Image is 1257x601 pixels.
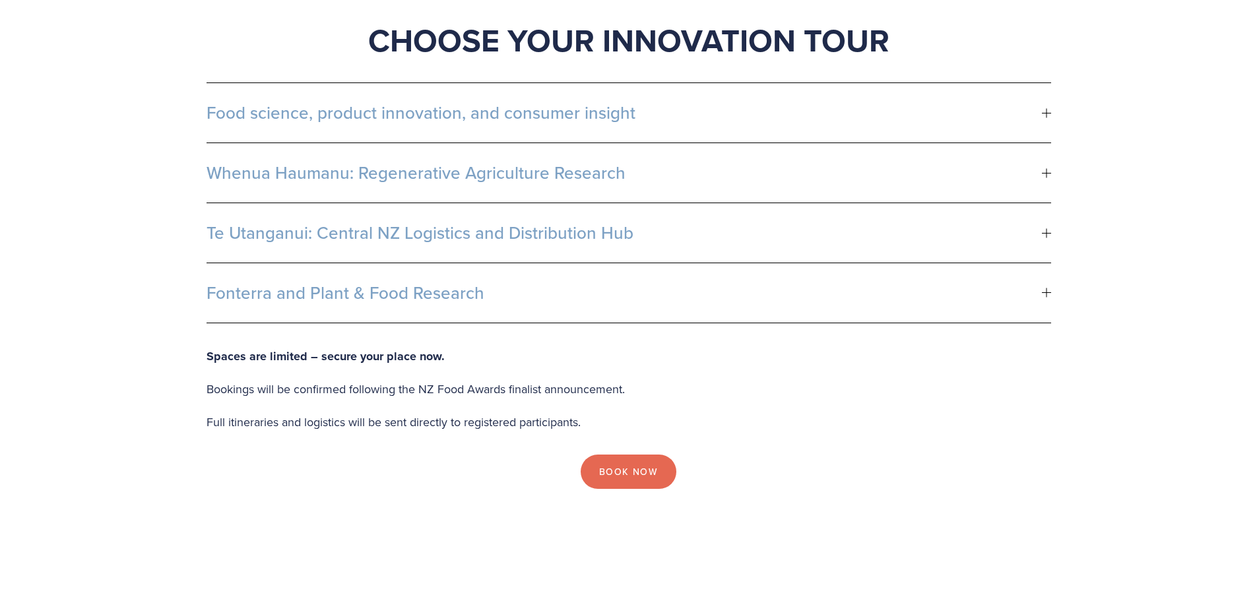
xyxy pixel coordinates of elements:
span: Whenua Haumanu: Regenerative Agriculture Research [207,163,1042,183]
span: Food science, product innovation, and consumer insight [207,103,1042,123]
span: Te Utanganui: Central NZ Logistics and Distribution Hub [207,223,1042,243]
button: Whenua Haumanu: Regenerative Agriculture Research [207,143,1051,203]
button: Fonterra and Plant & Food Research [207,263,1051,323]
button: Food science, product innovation, and consumer insight [207,83,1051,142]
p: Full itineraries and logistics will be sent directly to registered participants. [207,412,1051,433]
a: Book Now [581,455,676,489]
h1: Choose Your Innovation Tour [207,20,1051,60]
strong: Spaces are limited – secure your place now. [207,348,445,365]
span: Fonterra and Plant & Food Research [207,283,1042,303]
p: Bookings will be confirmed following the NZ Food Awards finalist announcement. [207,379,1051,400]
button: Te Utanganui: Central NZ Logistics and Distribution Hub [207,203,1051,263]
